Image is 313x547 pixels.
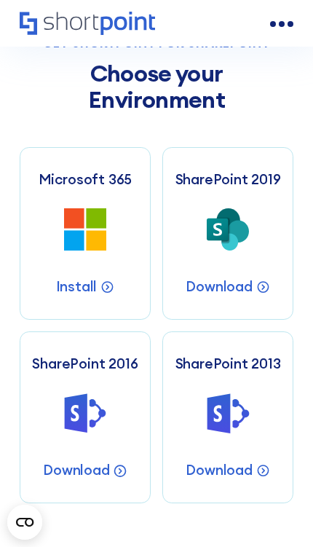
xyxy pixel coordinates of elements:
[20,60,293,111] h2: Choose your Environment
[39,171,132,188] h3: Microsoft 365
[270,12,293,36] a: open menu
[162,147,293,320] a: SharePoint 2019Download
[32,355,138,372] h3: SharePoint 2016
[20,37,293,49] div: Get Shortpoint for Sharepoint
[186,278,252,296] p: Download
[162,331,293,504] a: SharePoint 2013Download
[175,171,281,188] h3: SharePoint 2019
[20,12,155,36] a: Home
[240,477,313,547] iframe: Chat Widget
[7,505,42,540] button: Open CMP widget
[43,461,109,479] p: Download
[186,461,252,479] p: Download
[20,147,151,320] a: Microsoft 365Install
[56,278,98,296] p: Install
[175,355,281,372] h3: SharePoint 2013
[20,331,151,504] a: SharePoint 2016Download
